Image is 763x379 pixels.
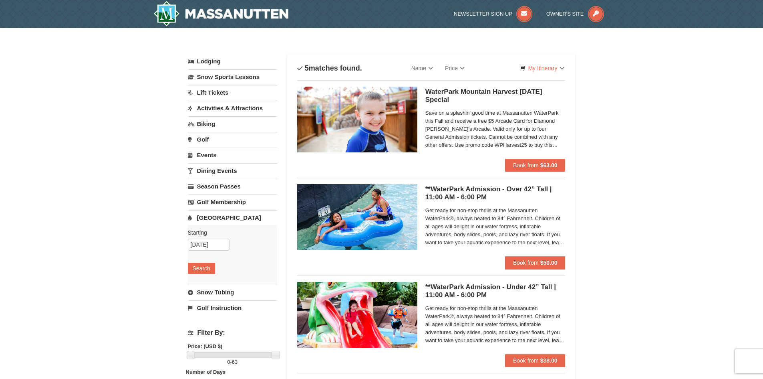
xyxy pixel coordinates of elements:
span: Book from [513,162,539,168]
button: Search [188,263,215,274]
a: Dining Events [188,163,277,178]
strong: $63.00 [540,162,558,168]
a: Price [439,60,471,76]
span: Newsletter Sign Up [454,11,512,17]
h5: WaterPark Mountain Harvest [DATE] Special [425,88,566,104]
img: 6619917-1412-d332ca3f.jpg [297,87,417,152]
a: Owner's Site [546,11,604,17]
a: Golf [188,132,277,147]
span: Book from [513,259,539,266]
a: Biking [188,116,277,131]
strong: $38.00 [540,357,558,364]
img: 6619917-738-d4d758dd.jpg [297,282,417,348]
a: Snow Sports Lessons [188,69,277,84]
a: Lift Tickets [188,85,277,100]
button: Book from $38.00 [505,354,566,367]
strong: Number of Days [186,369,226,375]
h4: matches found. [297,64,362,72]
a: Season Passes [188,179,277,194]
a: Snow Tubing [188,285,277,300]
a: Golf Membership [188,195,277,209]
h5: **WaterPark Admission - Under 42” Tall | 11:00 AM - 6:00 PM [425,283,566,299]
label: Starting [188,229,271,237]
a: Golf Instruction [188,300,277,315]
a: Lodging [188,54,277,69]
span: Book from [513,357,539,364]
span: Get ready for non-stop thrills at the Massanutten WaterPark®, always heated to 84° Fahrenheit. Ch... [425,207,566,247]
strong: $50.00 [540,259,558,266]
img: 6619917-726-5d57f225.jpg [297,184,417,250]
a: Massanutten Resort [153,1,289,26]
h5: **WaterPark Admission - Over 42” Tall | 11:00 AM - 6:00 PM [425,185,566,201]
span: Save on a splashin' good time at Massanutten WaterPark this Fall and receive a free $5 Arcade Car... [425,109,566,149]
span: 5 [305,64,309,72]
img: Massanutten Resort Logo [153,1,289,26]
span: 0 [227,359,230,365]
button: Book from $63.00 [505,159,566,172]
label: - [188,358,277,366]
a: Name [405,60,439,76]
a: Newsletter Sign Up [454,11,532,17]
a: Events [188,148,277,162]
span: 63 [232,359,238,365]
h4: Filter By: [188,329,277,336]
span: Get ready for non-stop thrills at the Massanutten WaterPark®, always heated to 84° Fahrenheit. Ch... [425,304,566,345]
strong: Price: (USD $) [188,343,223,349]
button: Book from $50.00 [505,256,566,269]
a: Activities & Attractions [188,101,277,116]
span: Owner's Site [546,11,584,17]
a: My Itinerary [515,62,569,74]
a: [GEOGRAPHIC_DATA] [188,210,277,225]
